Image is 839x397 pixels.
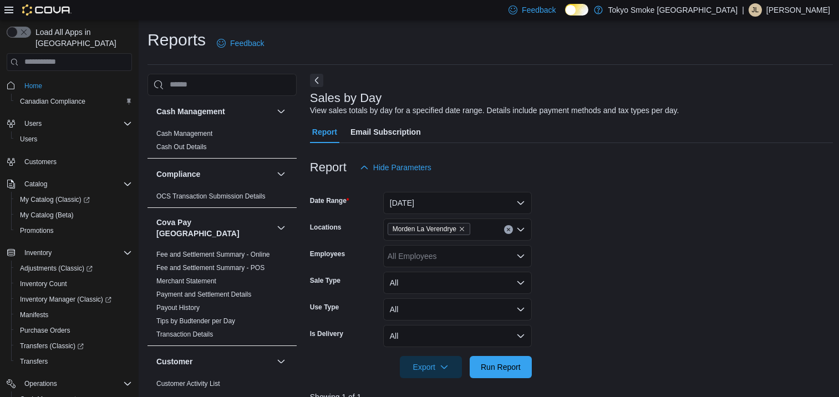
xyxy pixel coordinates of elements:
[20,342,84,350] span: Transfers (Classic)
[388,223,470,235] span: Morden La Verendrye
[16,355,52,368] a: Transfers
[24,119,42,128] span: Users
[11,192,136,207] a: My Catalog (Classic)
[11,292,136,307] a: Inventory Manager (Classic)
[24,82,42,90] span: Home
[11,131,136,147] button: Users
[2,176,136,192] button: Catalog
[16,293,132,306] span: Inventory Manager (Classic)
[16,308,132,322] span: Manifests
[156,277,216,285] a: Merchant Statement
[2,154,136,170] button: Customers
[156,356,192,367] h3: Customer
[406,356,455,378] span: Export
[2,245,136,261] button: Inventory
[470,356,532,378] button: Run Report
[16,293,116,306] a: Inventory Manager (Classic)
[156,169,200,180] h3: Compliance
[16,262,132,275] span: Adjustments (Classic)
[156,290,251,299] span: Payment and Settlement Details
[11,338,136,354] a: Transfers (Classic)
[11,276,136,292] button: Inventory Count
[20,117,132,130] span: Users
[481,362,521,373] span: Run Report
[2,116,136,131] button: Users
[516,225,525,234] button: Open list of options
[749,3,762,17] div: Jennifer Lamont
[16,224,58,237] a: Promotions
[16,95,132,108] span: Canadian Compliance
[310,161,347,174] h3: Report
[20,177,132,191] span: Catalog
[156,379,220,388] span: Customer Activity List
[20,246,56,259] button: Inventory
[20,155,61,169] a: Customers
[16,339,88,353] a: Transfers (Classic)
[16,193,132,206] span: My Catalog (Classic)
[20,135,37,144] span: Users
[156,129,212,138] span: Cash Management
[156,291,251,298] a: Payment and Settlement Details
[156,263,265,272] span: Fee and Settlement Summary - POS
[16,277,132,291] span: Inventory Count
[16,339,132,353] span: Transfers (Classic)
[400,356,462,378] button: Export
[156,130,212,138] a: Cash Management
[24,379,57,388] span: Operations
[24,180,47,189] span: Catalog
[16,355,132,368] span: Transfers
[20,195,90,204] span: My Catalog (Classic)
[148,127,297,158] div: Cash Management
[310,74,323,87] button: Next
[20,264,93,273] span: Adjustments (Classic)
[274,167,288,181] button: Compliance
[742,3,744,17] p: |
[20,246,132,259] span: Inventory
[11,323,136,338] button: Purchase Orders
[310,250,345,258] label: Employees
[156,304,200,312] a: Payout History
[16,95,90,108] a: Canadian Compliance
[383,325,532,347] button: All
[11,307,136,323] button: Manifests
[24,157,57,166] span: Customers
[31,27,132,49] span: Load All Apps in [GEOGRAPHIC_DATA]
[274,105,288,118] button: Cash Management
[20,177,52,191] button: Catalog
[22,4,72,16] img: Cova
[16,208,132,222] span: My Catalog (Beta)
[504,225,513,234] button: Clear input
[148,29,206,51] h1: Reports
[16,308,53,322] a: Manifests
[11,354,136,369] button: Transfers
[516,252,525,261] button: Open list of options
[16,324,132,337] span: Purchase Orders
[156,192,266,201] span: OCS Transaction Submission Details
[212,32,268,54] a: Feedback
[383,272,532,294] button: All
[16,324,75,337] a: Purchase Orders
[310,303,339,312] label: Use Type
[156,250,270,259] span: Fee and Settlement Summary - Online
[522,4,556,16] span: Feedback
[310,105,679,116] div: View sales totals by day for a specified date range. Details include payment methods and tax type...
[156,380,220,388] a: Customer Activity List
[2,78,136,94] button: Home
[156,330,213,339] span: Transaction Details
[156,317,235,325] a: Tips by Budtender per Day
[156,106,225,117] h3: Cash Management
[20,357,48,366] span: Transfers
[20,155,132,169] span: Customers
[20,377,132,390] span: Operations
[156,192,266,200] a: OCS Transaction Submission Details
[20,377,62,390] button: Operations
[310,196,349,205] label: Date Range
[16,224,132,237] span: Promotions
[383,298,532,320] button: All
[20,226,54,235] span: Promotions
[230,38,264,49] span: Feedback
[156,106,272,117] button: Cash Management
[16,208,78,222] a: My Catalog (Beta)
[148,248,297,345] div: Cova Pay [GEOGRAPHIC_DATA]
